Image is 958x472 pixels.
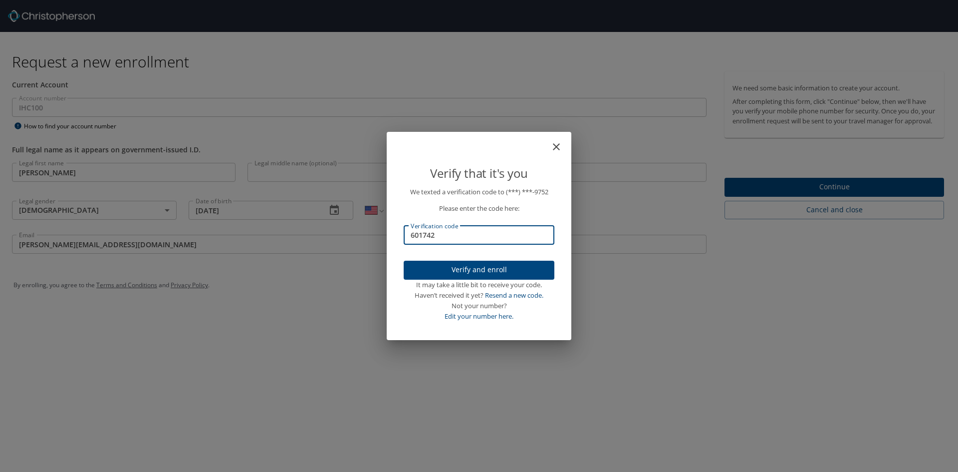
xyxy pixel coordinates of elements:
span: Verify and enroll [412,264,546,276]
div: It may take a little bit to receive your code. [404,280,554,290]
p: We texted a verification code to (***) ***- 9752 [404,187,554,197]
a: Resend a new code. [485,291,543,300]
p: Verify that it's you [404,164,554,183]
div: Haven’t received it yet? [404,290,554,301]
button: Verify and enroll [404,261,554,280]
p: Please enter the code here: [404,203,554,214]
a: Edit your number here. [445,312,513,321]
button: close [555,136,567,148]
div: Not your number? [404,301,554,311]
